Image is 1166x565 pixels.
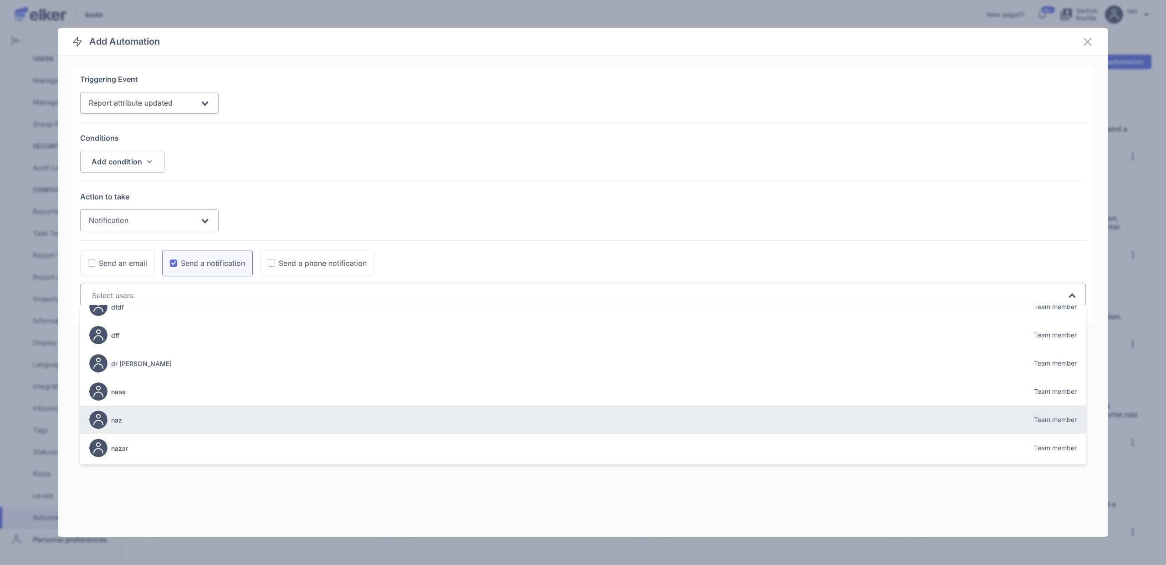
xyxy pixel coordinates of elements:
span: Report attribute updated [89,98,173,107]
input: Search for option [89,290,1067,301]
button: Add condition [80,151,164,173]
div: Send a notification [181,258,245,269]
div: Triggering Event [80,74,1086,85]
h5: naaa [111,388,126,396]
span: Notification [89,216,128,225]
h5: nazar [111,444,128,452]
span: Team member [1034,302,1077,311]
div: Conditions [80,132,1086,143]
div: Send a phone notification [279,258,367,269]
h4: Add Automation [89,36,160,48]
h5: naz [111,416,122,424]
div: Send an email [99,258,147,269]
span: Team member [1034,415,1077,424]
div: Search for option [80,284,1086,305]
div: Search for option [80,92,219,114]
span: Team member [1034,359,1077,368]
span: Team member [1034,387,1077,396]
div: Add condition [92,158,142,165]
h5: dr dfdf [111,360,172,367]
span: Team member [1034,331,1077,340]
input: Search for option [130,221,199,222]
input: Search for option [174,98,199,109]
span: Team member [1034,443,1077,453]
div: Search for option [80,209,219,231]
div: Action to take [80,191,1086,202]
h5: dfdf [111,303,124,311]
